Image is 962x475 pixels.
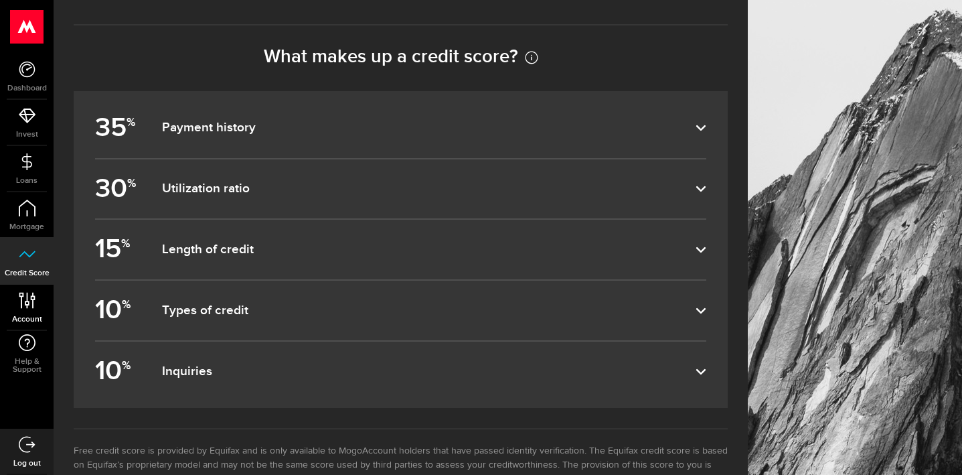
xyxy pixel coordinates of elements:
sup: % [127,115,135,129]
sup: % [122,298,131,312]
b: 35 [95,107,139,150]
dfn: Length of credit [162,242,696,258]
b: 10 [95,289,139,332]
sup: % [121,237,130,251]
dfn: Types of credit [162,303,696,319]
b: 10 [95,350,139,393]
button: Open LiveChat chat widget [11,5,51,46]
sup: % [127,176,136,190]
dfn: Inquiries [162,364,696,380]
dfn: Payment history [162,120,696,136]
b: 15 [95,228,139,271]
b: 30 [95,167,139,211]
dfn: Utilization ratio [162,181,696,197]
h2: What makes up a credit score? [74,46,728,68]
sup: % [122,359,131,373]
